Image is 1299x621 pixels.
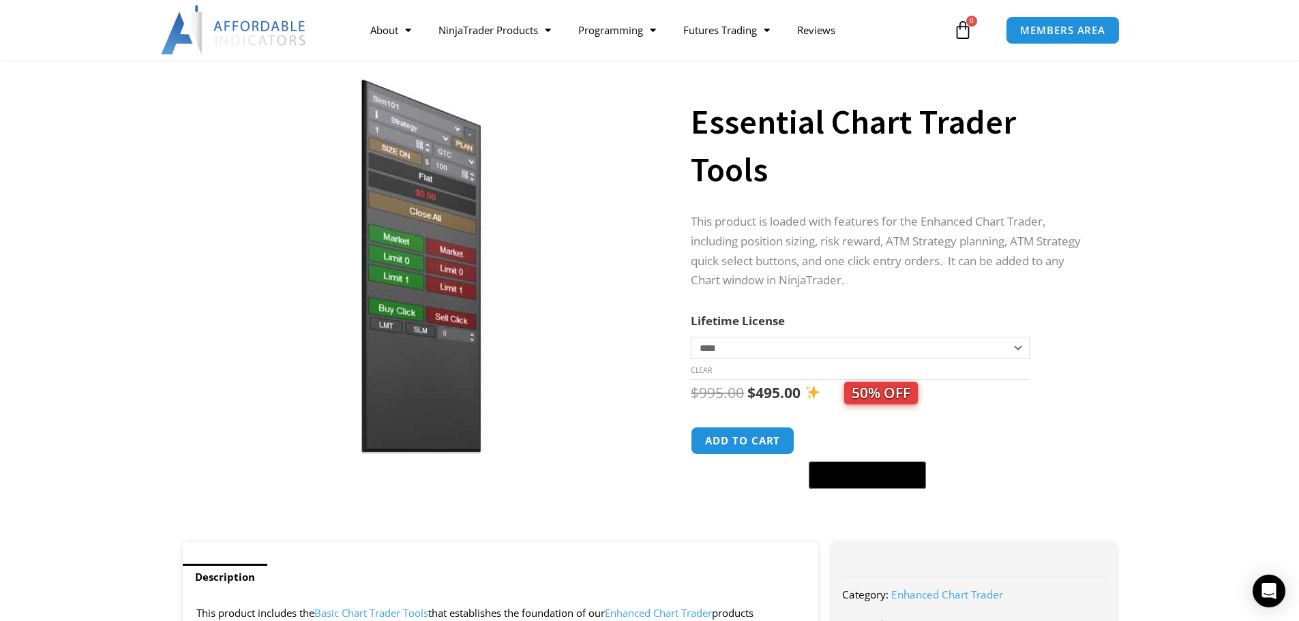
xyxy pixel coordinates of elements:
[842,588,889,601] span: Category:
[891,588,1003,601] a: Enhanced Chart Trader
[747,383,756,402] span: $
[691,313,785,329] label: Lifetime License
[691,365,712,375] a: Clear options
[966,16,977,27] span: 0
[783,14,849,46] a: Reviews
[691,98,1089,194] h1: Essential Chart Trader Tools
[1253,575,1285,607] div: Open Intercom Messenger
[425,14,565,46] a: NinjaTrader Products
[806,425,929,457] iframe: Secure express checkout frame
[357,14,425,46] a: About
[691,497,1089,509] iframe: PayPal Message 1
[670,14,783,46] a: Futures Trading
[691,212,1089,291] p: This product is loaded with features for the Enhanced Chart Trader, including position sizing, ri...
[933,10,993,50] a: 0
[183,564,267,590] a: Description
[605,606,712,620] a: Enhanced Chart Trader
[202,77,640,454] img: Essential Chart Trader Tools
[161,5,308,55] img: LogoAI | Affordable Indicators – NinjaTrader
[844,382,918,404] span: 50% OFF
[805,385,820,399] img: ✨
[1020,25,1105,35] span: MEMBERS AREA
[565,14,670,46] a: Programming
[691,383,699,402] span: $
[809,461,926,489] button: Buy with GPay
[314,606,428,620] a: Basic Chart Trader Tools
[747,383,801,402] bdi: 495.00
[357,14,950,46] nav: Menu
[1006,16,1120,44] a: MEMBERS AREA
[691,427,794,455] button: Add to cart
[691,383,744,402] bdi: 995.00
